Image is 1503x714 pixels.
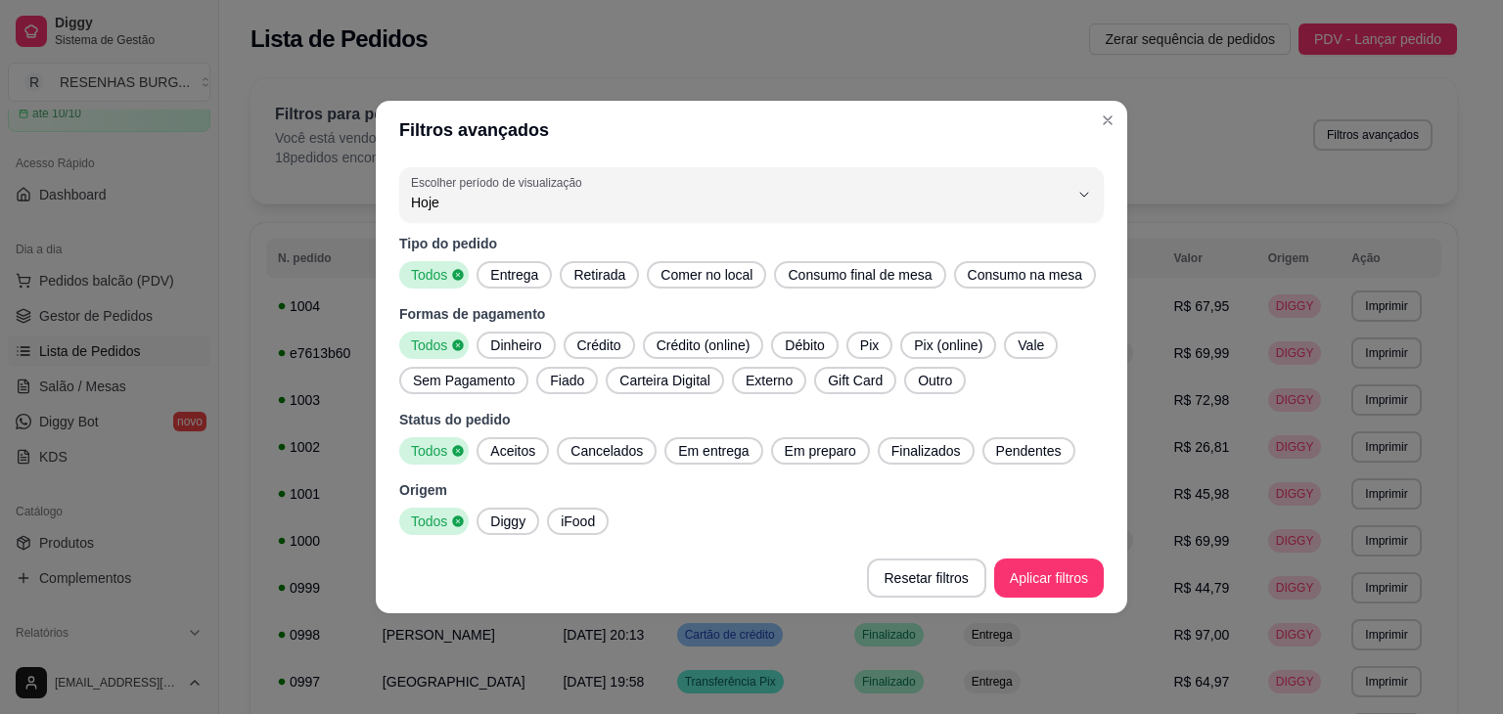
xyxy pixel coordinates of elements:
[771,437,870,465] button: Em preparo
[477,332,555,359] button: Dinheiro
[774,261,945,289] button: Consumo final de mesa
[670,441,756,461] span: Em entrega
[403,265,451,285] span: Todos
[878,437,975,465] button: Finalizados
[403,512,451,531] span: Todos
[399,304,1104,324] p: Formas de pagamento
[569,335,629,355] span: Crédito
[606,367,724,394] button: Carteira Digital
[403,335,451,355] span: Todos
[557,437,657,465] button: Cancelados
[482,265,546,285] span: Entrega
[477,508,539,535] button: Diggy
[482,441,543,461] span: Aceitos
[777,441,864,461] span: Em preparo
[542,371,592,390] span: Fiado
[399,167,1104,222] button: Escolher período de visualizaçãoHoje
[553,512,603,531] span: iFood
[399,367,528,394] button: Sem Pagamento
[399,437,469,465] button: Todos
[738,371,800,390] span: Externo
[994,558,1104,598] button: Aplicar filtros
[477,261,552,289] button: Entrega
[780,265,939,285] span: Consumo final de mesa
[867,558,986,598] button: Resetar filtros
[612,371,718,390] span: Carteira Digital
[982,437,1075,465] button: Pendentes
[405,371,523,390] span: Sem Pagamento
[411,174,588,191] label: Escolher período de visualização
[1004,332,1058,359] button: Vale
[482,335,549,355] span: Dinheiro
[1092,105,1123,136] button: Close
[846,332,892,359] button: Pix
[376,101,1127,159] header: Filtros avançados
[954,261,1097,289] button: Consumo na mesa
[560,261,639,289] button: Retirada
[411,193,1069,212] span: Hoje
[536,367,598,394] button: Fiado
[399,508,469,535] button: Todos
[643,332,764,359] button: Crédito (online)
[904,367,966,394] button: Outro
[910,371,960,390] span: Outro
[399,261,469,289] button: Todos
[732,367,806,394] button: Externo
[1010,335,1052,355] span: Vale
[566,265,633,285] span: Retirada
[649,335,758,355] span: Crédito (online)
[399,332,469,359] button: Todos
[482,512,533,531] span: Diggy
[771,332,838,359] button: Débito
[960,265,1091,285] span: Consumo na mesa
[664,437,762,465] button: Em entrega
[399,234,1104,253] p: Tipo do pedido
[403,441,451,461] span: Todos
[399,480,1104,500] p: Origem
[563,441,651,461] span: Cancelados
[399,410,1104,429] p: Status do pedido
[852,335,887,355] span: Pix
[547,508,609,535] button: iFood
[777,335,832,355] span: Débito
[884,441,969,461] span: Finalizados
[900,332,996,359] button: Pix (online)
[988,441,1070,461] span: Pendentes
[564,332,635,359] button: Crédito
[906,335,990,355] span: Pix (online)
[477,437,549,465] button: Aceitos
[814,367,896,394] button: Gift Card
[653,265,760,285] span: Comer no local
[820,371,890,390] span: Gift Card
[647,261,766,289] button: Comer no local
